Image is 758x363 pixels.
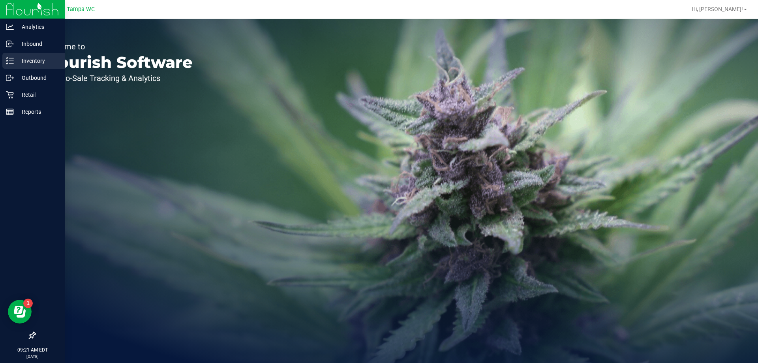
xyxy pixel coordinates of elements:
[43,43,193,51] p: Welcome to
[6,23,14,31] inline-svg: Analytics
[43,55,193,70] p: Flourish Software
[4,346,61,354] p: 09:21 AM EDT
[692,6,743,12] span: Hi, [PERSON_NAME]!
[6,91,14,99] inline-svg: Retail
[14,56,61,66] p: Inventory
[6,108,14,116] inline-svg: Reports
[14,73,61,83] p: Outbound
[6,57,14,65] inline-svg: Inventory
[23,299,33,308] iframe: Resource center unread badge
[67,6,95,13] span: Tampa WC
[6,74,14,82] inline-svg: Outbound
[8,300,32,324] iframe: Resource center
[14,90,61,100] p: Retail
[14,22,61,32] p: Analytics
[14,107,61,117] p: Reports
[4,354,61,359] p: [DATE]
[43,74,193,82] p: Seed-to-Sale Tracking & Analytics
[6,40,14,48] inline-svg: Inbound
[14,39,61,49] p: Inbound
